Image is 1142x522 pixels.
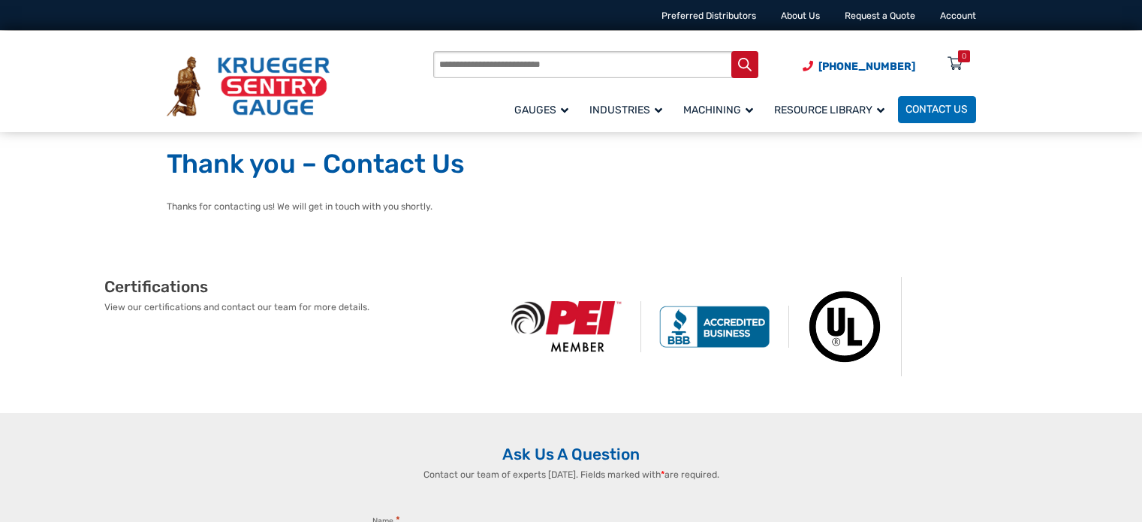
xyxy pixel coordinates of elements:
[104,300,493,314] p: View our certifications and contact our team for more details.
[104,277,493,297] h2: Certifications
[905,104,968,116] span: Contact Us
[167,148,976,181] h1: Thank you – Contact Us
[781,11,820,21] a: About Us
[357,468,785,481] p: Contact our team of experts [DATE]. Fields marked with are required.
[774,104,884,116] span: Resource Library
[661,11,756,21] a: Preferred Distributors
[818,60,915,73] span: [PHONE_NUMBER]
[167,200,976,213] p: Thanks for contacting us! We will get in touch with you shortly.
[803,59,915,74] a: Phone Number (920) 434-8860
[507,94,582,125] a: Gauges
[514,104,568,116] span: Gauges
[167,56,330,116] img: Krueger Sentry Gauge
[493,301,641,352] img: PEI Member
[962,50,966,62] div: 0
[589,104,662,116] span: Industries
[676,94,767,125] a: Machining
[582,94,676,125] a: Industries
[767,94,898,125] a: Resource Library
[845,11,915,21] a: Request a Quote
[683,104,753,116] span: Machining
[167,445,976,464] h2: Ask Us A Question
[641,306,789,348] img: BBB
[898,96,976,123] a: Contact Us
[940,11,976,21] a: Account
[789,277,902,376] img: Underwriters Laboratories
